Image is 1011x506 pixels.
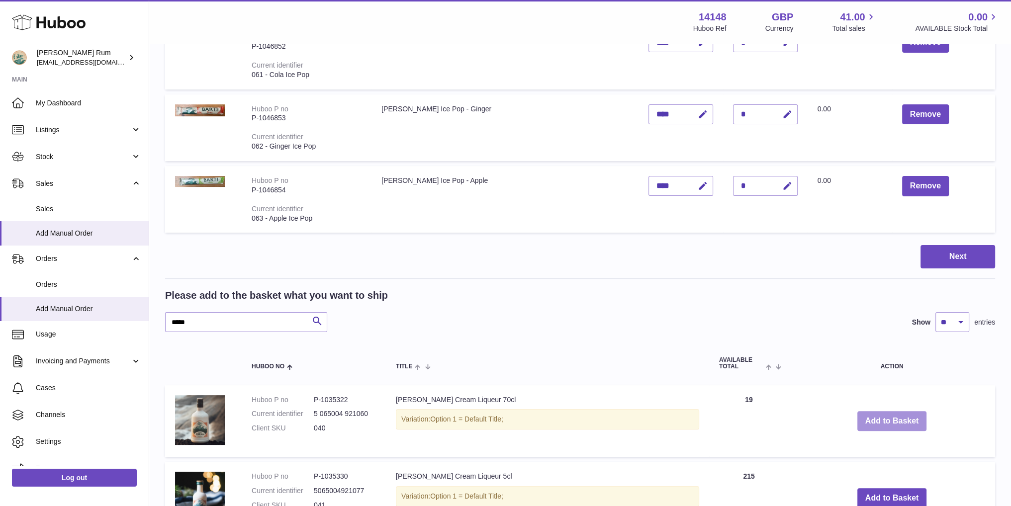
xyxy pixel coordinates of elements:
span: Add Manual Order [36,304,141,314]
span: Returns [36,464,141,473]
div: Current identifier [252,61,303,69]
div: [PERSON_NAME] Rum [37,48,126,67]
div: P-1046854 [252,185,362,195]
span: Option 1 = Default Title; [430,492,503,500]
span: Orders [36,254,131,263]
span: Channels [36,410,141,420]
span: Cases [36,383,141,393]
button: Remove [902,104,949,125]
td: 19 [709,385,789,457]
td: [PERSON_NAME] Ice Pop - Apple [371,166,638,233]
img: Barti Ice Pop - Ginger [175,104,225,116]
h2: Please add to the basket what you want to ship [165,289,388,302]
div: P-1046853 [252,113,362,123]
span: 0.00 [818,176,831,184]
dt: Client SKU [252,423,314,433]
div: Huboo Ref [693,24,727,33]
span: Sales [36,179,131,188]
span: Option 1 = Default Title; [430,415,503,423]
img: mail@bartirum.wales [12,50,27,65]
span: Stock [36,152,131,162]
span: Orders [36,280,141,289]
div: 062 - Ginger Ice Pop [252,142,362,151]
div: Huboo P no [252,176,288,184]
span: AVAILABLE Stock Total [915,24,999,33]
td: [PERSON_NAME] Cream Liqueur 70cl [386,385,709,457]
span: 0.00 [968,10,988,24]
span: 41.00 [840,10,865,24]
div: 063 - Apple Ice Pop [252,214,362,223]
div: Current identifier [252,133,303,141]
dd: 5065004921077 [314,486,376,496]
div: Current identifier [252,205,303,213]
span: Huboo no [252,363,284,370]
div: P-1046852 [252,42,362,51]
span: My Dashboard [36,98,141,108]
span: entries [974,318,995,327]
td: [PERSON_NAME] Ice Pop - Cola [371,22,638,89]
strong: GBP [772,10,793,24]
span: Usage [36,330,141,339]
dd: P-1035330 [314,472,376,481]
span: AVAILABLE Total [719,357,763,370]
span: Add Manual Order [36,229,141,238]
span: Total sales [832,24,876,33]
th: Action [789,347,995,380]
dd: 040 [314,423,376,433]
span: 0.00 [818,105,831,113]
span: Settings [36,437,141,446]
img: Barti Ice Pop - Apple [175,176,225,187]
span: Listings [36,125,131,135]
div: Variation: [396,409,699,429]
a: 0.00 AVAILABLE Stock Total [915,10,999,33]
div: Huboo P no [252,105,288,113]
span: [EMAIL_ADDRESS][DOMAIN_NAME] [37,58,146,66]
dd: 5 065004 921060 [314,409,376,419]
button: Next [920,245,995,268]
dt: Huboo P no [252,395,314,405]
div: Currency [765,24,794,33]
span: Invoicing and Payments [36,356,131,366]
button: Add to Basket [857,411,927,431]
img: Barti Cream Liqueur 70cl [175,395,225,445]
dt: Current identifier [252,486,314,496]
dt: Huboo P no [252,472,314,481]
a: 41.00 Total sales [832,10,876,33]
a: Log out [12,469,137,487]
label: Show [912,318,930,327]
td: [PERSON_NAME] Ice Pop - Ginger [371,94,638,161]
span: Title [396,363,412,370]
dd: P-1035322 [314,395,376,405]
span: Sales [36,204,141,214]
button: Remove [902,176,949,196]
div: 061 - Cola Ice Pop [252,70,362,80]
dt: Current identifier [252,409,314,419]
strong: 14148 [699,10,727,24]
